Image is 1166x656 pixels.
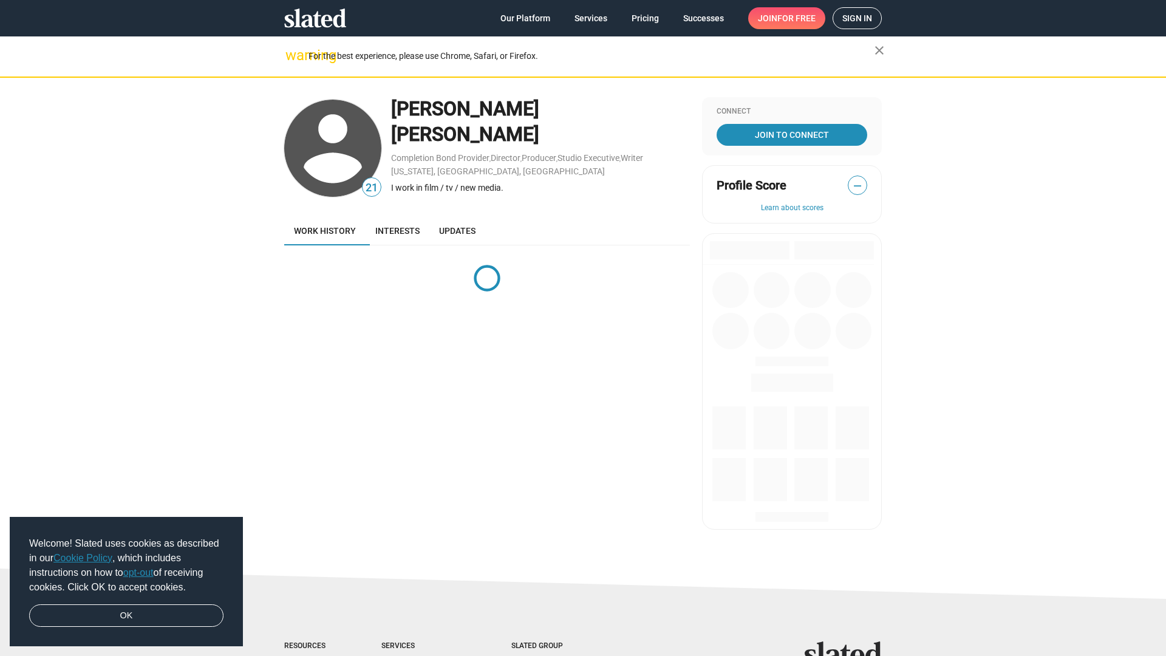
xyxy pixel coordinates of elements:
a: Updates [429,216,485,245]
a: Joinfor free [748,7,825,29]
div: I work in film / tv / new media. [391,182,690,194]
span: Profile Score [717,177,786,194]
span: Work history [294,226,356,236]
a: Producer [522,153,556,163]
span: Join To Connect [719,124,865,146]
div: Resources [284,641,333,651]
a: Director [491,153,520,163]
a: Successes [673,7,734,29]
span: Sign in [842,8,872,29]
span: Interests [375,226,420,236]
span: Welcome! Slated uses cookies as described in our , which includes instructions on how to of recei... [29,536,223,595]
div: Services [381,641,463,651]
div: Slated Group [511,641,594,651]
a: Studio Executive [557,153,619,163]
a: [US_STATE], [GEOGRAPHIC_DATA], [GEOGRAPHIC_DATA] [391,166,605,176]
a: Completion Bond Provider [391,153,489,163]
a: Services [565,7,617,29]
div: cookieconsent [10,517,243,647]
mat-icon: warning [285,48,300,63]
span: Successes [683,7,724,29]
span: 21 [363,180,381,196]
div: For the best experience, please use Chrome, Safari, or Firefox. [309,48,874,64]
a: Pricing [622,7,669,29]
span: , [619,155,621,162]
span: , [520,155,522,162]
span: , [556,155,557,162]
span: , [489,155,491,162]
span: Pricing [632,7,659,29]
a: Interests [366,216,429,245]
a: Join To Connect [717,124,867,146]
a: dismiss cookie message [29,604,223,627]
span: Our Platform [500,7,550,29]
span: — [848,178,867,194]
a: Our Platform [491,7,560,29]
mat-icon: close [872,43,887,58]
a: Writer [621,153,643,163]
span: for free [777,7,816,29]
span: Services [574,7,607,29]
div: Connect [717,107,867,117]
button: Learn about scores [717,203,867,213]
span: Updates [439,226,476,236]
a: Work history [284,216,366,245]
div: [PERSON_NAME] [PERSON_NAME] [391,96,690,148]
a: Cookie Policy [53,553,112,563]
a: opt-out [123,567,154,578]
span: Join [758,7,816,29]
a: Sign in [833,7,882,29]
